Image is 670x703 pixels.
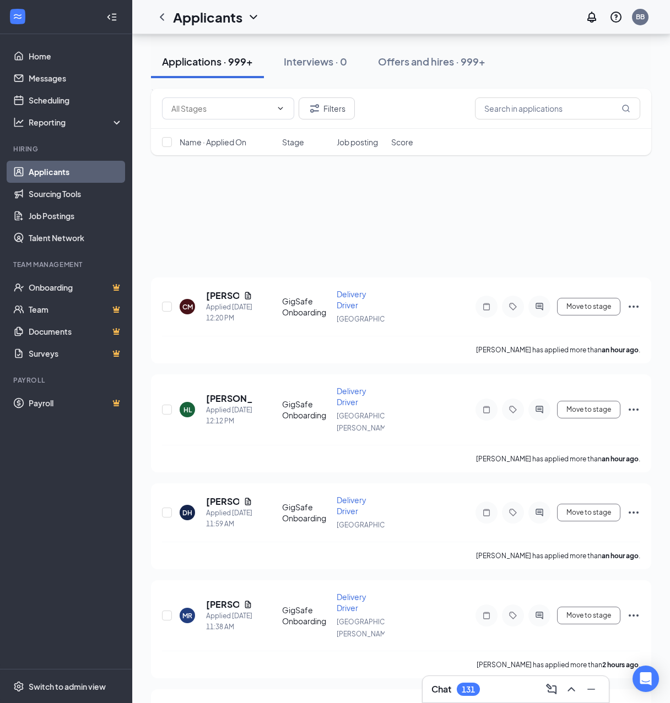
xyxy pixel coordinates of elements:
[337,315,407,323] span: [GEOGRAPHIC_DATA]
[171,102,272,115] input: All Stages
[533,508,546,517] svg: ActiveChat
[337,495,366,516] span: Delivery Driver
[183,405,192,415] div: HL
[391,137,413,148] span: Score
[282,296,330,318] div: GigSafe Onboarding
[557,607,620,624] button: Move to stage
[633,666,659,692] div: Open Intercom Messenger
[29,276,123,298] a: OnboardingCrown
[29,298,123,320] a: TeamCrown
[476,551,640,560] p: [PERSON_NAME] has applied more than .
[29,117,123,128] div: Reporting
[182,611,192,620] div: MR
[602,346,639,354] b: an hour ago
[627,506,640,519] svg: Ellipses
[282,399,330,421] div: GigSafe Onboarding
[206,598,239,611] h5: [PERSON_NAME]
[206,508,252,530] div: Applied [DATE] 11:59 AM
[244,291,252,300] svg: Document
[13,144,121,154] div: Hiring
[563,680,580,698] button: ChevronUp
[13,117,24,128] svg: Analysis
[29,183,123,205] a: Sourcing Tools
[29,342,123,364] a: SurveysCrown
[13,260,121,269] div: Team Management
[585,10,598,24] svg: Notifications
[609,10,623,24] svg: QuestionInfo
[162,55,253,68] div: Applications · 999+
[480,405,493,414] svg: Note
[462,685,475,694] div: 131
[602,661,639,669] b: 2 hours ago
[282,502,330,524] div: GigSafe Onboarding
[29,89,123,111] a: Scheduling
[29,67,123,89] a: Messages
[337,289,366,310] span: Delivery Driver
[206,405,252,427] div: Applied [DATE] 12:12 PM
[378,55,485,68] div: Offers and hires · 999+
[627,300,640,313] svg: Ellipses
[533,405,546,414] svg: ActiveChat
[180,137,246,148] span: Name · Applied On
[244,600,252,609] svg: Document
[602,455,639,463] b: an hour ago
[477,660,640,669] p: [PERSON_NAME] has applied more than .
[206,302,252,324] div: Applied [DATE] 12:20 PM
[337,521,407,529] span: [GEOGRAPHIC_DATA]
[182,508,192,517] div: DH
[337,592,366,613] span: Delivery Driver
[155,10,169,24] svg: ChevronLeft
[506,405,520,414] svg: Tag
[206,495,239,508] h5: [PERSON_NAME]
[602,552,639,560] b: an hour ago
[585,683,598,696] svg: Minimize
[557,504,620,521] button: Move to stage
[337,386,366,407] span: Delivery Driver
[13,375,121,385] div: Payroll
[29,205,123,227] a: Job Postings
[299,97,355,119] button: Filter Filters
[282,137,304,148] span: Stage
[636,12,645,21] div: BB
[627,403,640,416] svg: Ellipses
[506,302,520,311] svg: Tag
[12,11,23,22] svg: WorkstreamLogo
[13,681,24,692] svg: Settings
[337,412,407,432] span: [GEOGRAPHIC_DATA][PERSON_NAME]
[622,104,630,113] svg: MagnifyingGlass
[480,508,493,517] svg: Note
[182,302,193,312] div: CM
[106,12,117,23] svg: Collapse
[582,680,600,698] button: Minimize
[282,604,330,626] div: GigSafe Onboarding
[475,97,640,119] input: Search in applications
[206,393,252,405] h5: [PERSON_NAME]
[173,8,242,26] h1: Applicants
[545,683,558,696] svg: ComposeMessage
[29,45,123,67] a: Home
[29,227,123,249] a: Talent Network
[506,508,520,517] svg: Tag
[206,611,252,633] div: Applied [DATE] 11:38 AM
[337,618,407,638] span: [GEOGRAPHIC_DATA][PERSON_NAME]
[29,320,123,342] a: DocumentsCrown
[506,611,520,620] svg: Tag
[284,55,347,68] div: Interviews · 0
[29,161,123,183] a: Applicants
[276,104,285,113] svg: ChevronDown
[29,392,123,414] a: PayrollCrown
[480,611,493,620] svg: Note
[29,681,106,692] div: Switch to admin view
[476,454,640,464] p: [PERSON_NAME] has applied more than .
[480,302,493,311] svg: Note
[476,345,640,355] p: [PERSON_NAME] has applied more than .
[308,102,321,115] svg: Filter
[627,609,640,622] svg: Ellipses
[244,497,252,506] svg: Document
[206,290,239,302] h5: [PERSON_NAME]
[543,680,560,698] button: ComposeMessage
[533,302,546,311] svg: ActiveChat
[533,611,546,620] svg: ActiveChat
[247,10,260,24] svg: ChevronDown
